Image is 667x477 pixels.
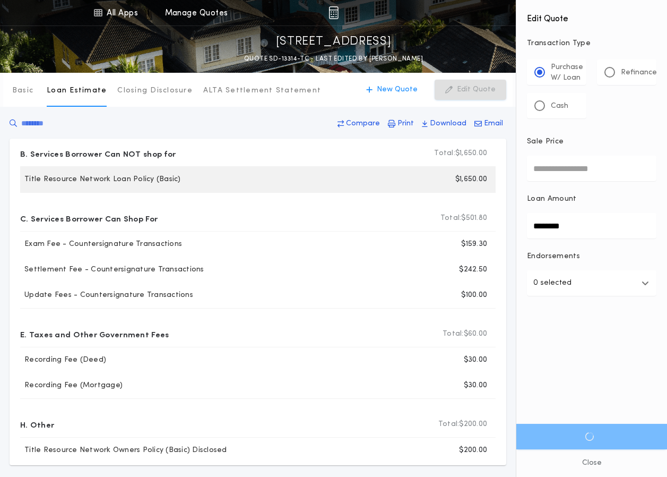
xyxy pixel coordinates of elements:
[397,118,414,129] p: Print
[20,445,227,456] p: Title Resource Network Owners Policy (Basic) Disclosed
[20,210,158,227] p: C. Services Borrower Can Shop For
[464,380,488,391] p: $30.00
[20,326,169,343] p: E. Taxes and Other Government Fees
[430,118,466,129] p: Download
[440,213,487,224] p: $501.80
[12,86,33,96] p: Basic
[551,101,568,112] p: Cash
[377,84,418,95] p: New Quote
[20,380,123,391] p: Recording Fee (Mortgage)
[461,290,487,301] p: $100.00
[459,445,487,456] p: $200.00
[527,213,656,238] input: Loan Amount
[527,6,656,25] h4: Edit Quote
[434,148,487,159] p: $1,650.00
[443,329,487,339] p: $60.00
[20,239,182,250] p: Exam Fee - Countersignature Transactions
[276,33,392,50] p: [STREET_ADDRESS]
[459,265,487,275] p: $242.50
[461,239,487,250] p: $159.30
[440,213,462,224] b: Total:
[551,62,583,83] p: Purchase W/ Loan
[621,67,657,78] p: Refinance
[47,86,107,96] p: Loan Estimate
[438,419,460,430] b: Total:
[328,6,339,19] img: img
[20,174,181,185] p: Title Resource Network Loan Policy (Basic)
[533,277,571,289] p: 0 selected
[527,156,656,181] input: Sale Price
[471,114,506,133] button: Email
[20,145,176,162] p: B. Services Borrower Can NOT shop for
[117,86,193,96] p: Closing Disclosure
[419,114,470,133] button: Download
[438,419,487,430] p: $200.00
[527,251,656,262] p: Endorsements
[527,270,656,296] button: 0 selected
[20,416,54,433] p: H. Other
[346,118,380,129] p: Compare
[457,84,496,95] p: Edit Quote
[20,290,193,301] p: Update Fees - Countersignature Transactions
[356,80,428,100] button: New Quote
[20,265,204,275] p: Settlement Fee - Countersignature Transactions
[464,355,488,365] p: $30.00
[334,114,383,133] button: Compare
[527,194,577,205] p: Loan Amount
[385,114,417,133] button: Print
[434,148,455,159] b: Total:
[244,54,423,64] p: QUOTE SD-13314-TC - LAST EDITED BY [PERSON_NAME]
[435,80,506,100] button: Edit Quote
[443,329,464,339] b: Total:
[455,174,487,185] p: $1,650.00
[516,449,667,477] button: Close
[203,86,321,96] p: ALTA Settlement Statement
[527,137,564,147] p: Sale Price
[20,355,106,365] p: Recording Fee (Deed)
[527,38,656,49] p: Transaction Type
[484,118,503,129] p: Email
